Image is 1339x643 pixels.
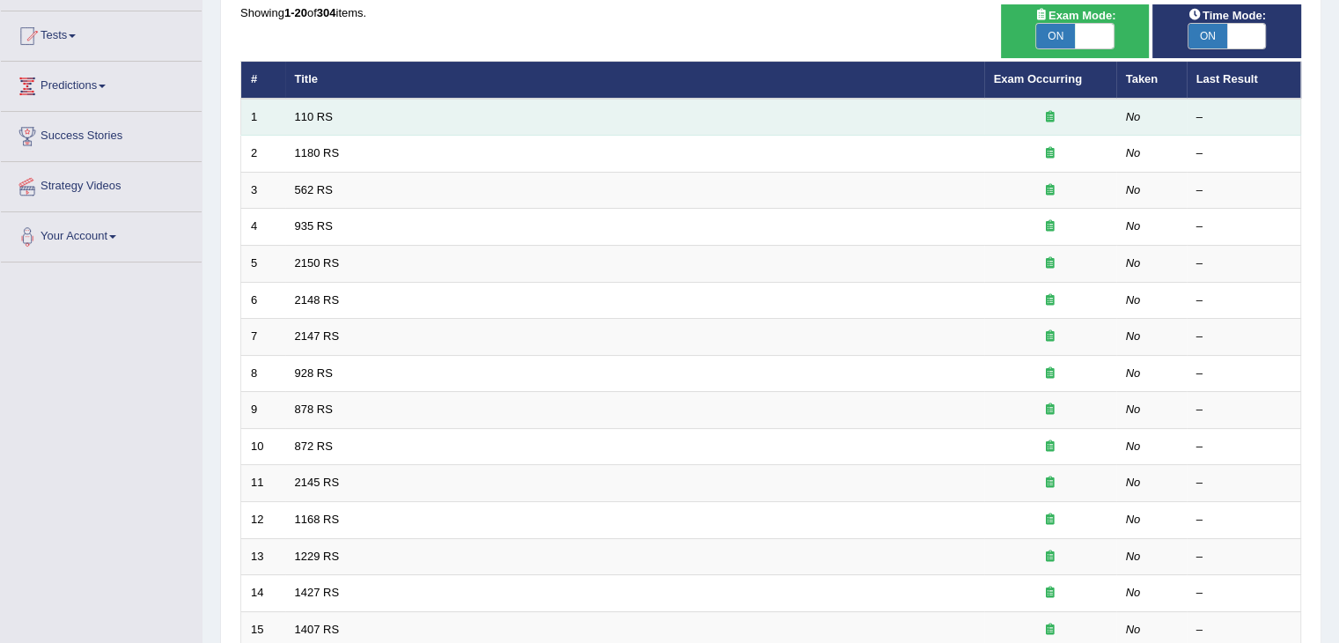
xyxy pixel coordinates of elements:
[1196,512,1291,528] div: –
[1001,4,1150,58] div: Show exams occurring in exams
[1126,623,1141,636] em: No
[295,513,340,526] a: 1168 RS
[240,4,1301,21] div: Showing of items.
[1126,550,1141,563] em: No
[241,575,285,612] td: 14
[295,146,340,159] a: 1180 RS
[241,538,285,575] td: 13
[994,366,1107,382] div: Exam occurring question
[1126,329,1141,343] em: No
[1196,218,1291,235] div: –
[1116,62,1187,99] th: Taken
[295,623,340,636] a: 1407 RS
[295,476,340,489] a: 2145 RS
[241,209,285,246] td: 4
[994,439,1107,455] div: Exam occurring question
[1196,109,1291,126] div: –
[284,6,307,19] b: 1-20
[295,586,340,599] a: 1427 RS
[994,292,1107,309] div: Exam occurring question
[1196,329,1291,345] div: –
[295,366,333,380] a: 928 RS
[1196,145,1291,162] div: –
[1126,183,1141,196] em: No
[994,329,1107,345] div: Exam occurring question
[295,403,333,416] a: 878 RS
[317,6,336,19] b: 304
[1,162,202,206] a: Strategy Videos
[994,255,1107,272] div: Exam occurring question
[285,62,984,99] th: Title
[1126,146,1141,159] em: No
[241,428,285,465] td: 10
[1196,439,1291,455] div: –
[241,172,285,209] td: 3
[994,72,1082,85] a: Exam Occurring
[295,550,340,563] a: 1229 RS
[295,256,340,270] a: 2150 RS
[241,282,285,319] td: 6
[994,549,1107,565] div: Exam occurring question
[1196,549,1291,565] div: –
[1036,24,1075,48] span: ON
[994,145,1107,162] div: Exam occurring question
[241,246,285,283] td: 5
[1181,6,1273,25] span: Time Mode:
[1196,182,1291,199] div: –
[1196,585,1291,602] div: –
[1126,403,1141,416] em: No
[295,110,333,123] a: 110 RS
[241,319,285,356] td: 7
[241,465,285,502] td: 11
[1126,586,1141,599] em: No
[295,440,333,453] a: 872 RS
[1187,62,1301,99] th: Last Result
[1,212,202,256] a: Your Account
[994,182,1107,199] div: Exam occurring question
[241,392,285,429] td: 9
[295,183,333,196] a: 562 RS
[1027,6,1122,25] span: Exam Mode:
[1,112,202,156] a: Success Stories
[1126,293,1141,307] em: No
[1,11,202,55] a: Tests
[994,585,1107,602] div: Exam occurring question
[1126,110,1141,123] em: No
[241,99,285,136] td: 1
[1196,366,1291,382] div: –
[994,622,1107,639] div: Exam occurring question
[1126,476,1141,489] em: No
[1126,366,1141,380] em: No
[1196,475,1291,491] div: –
[1196,402,1291,418] div: –
[241,355,285,392] td: 8
[241,62,285,99] th: #
[295,293,340,307] a: 2148 RS
[994,402,1107,418] div: Exam occurring question
[994,218,1107,235] div: Exam occurring question
[295,329,340,343] a: 2147 RS
[1196,255,1291,272] div: –
[241,136,285,173] td: 2
[241,501,285,538] td: 12
[295,219,333,233] a: 935 RS
[994,512,1107,528] div: Exam occurring question
[1196,292,1291,309] div: –
[1,62,202,106] a: Predictions
[1126,513,1141,526] em: No
[994,109,1107,126] div: Exam occurring question
[994,475,1107,491] div: Exam occurring question
[1196,622,1291,639] div: –
[1126,219,1141,233] em: No
[1126,440,1141,453] em: No
[1126,256,1141,270] em: No
[1188,24,1227,48] span: ON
